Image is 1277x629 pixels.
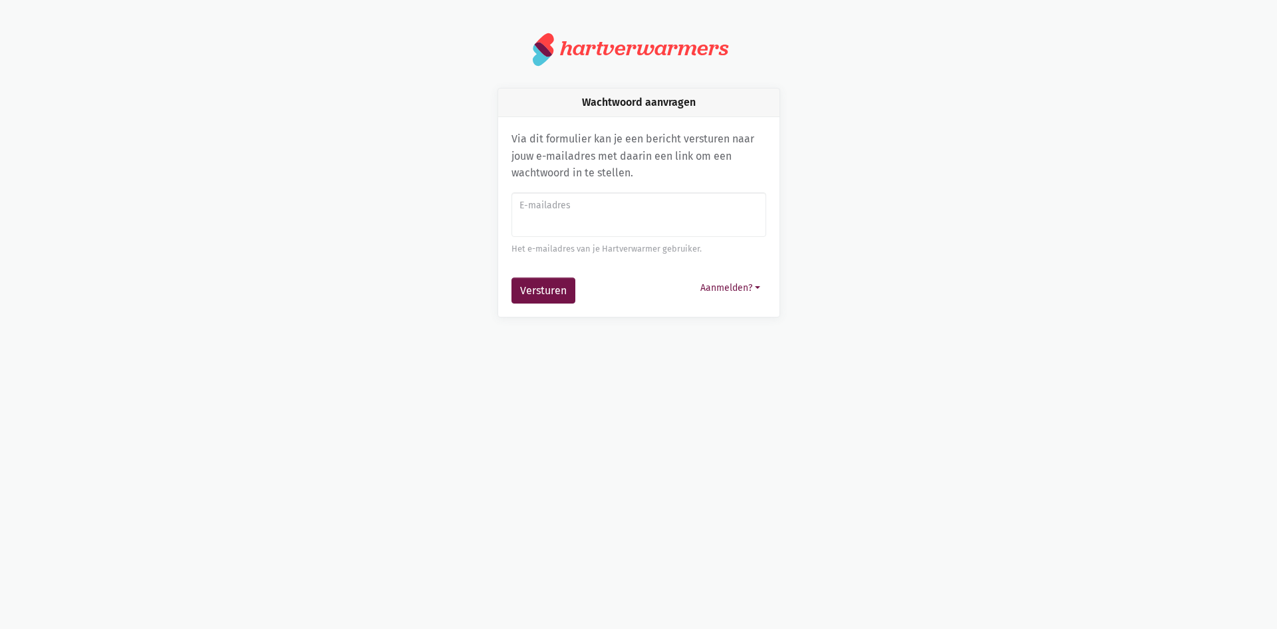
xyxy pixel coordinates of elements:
[560,36,728,61] div: hartverwarmers
[511,242,766,256] div: Het e-mailadres van je Hartverwarmer gebruiker.
[511,192,766,304] form: Wachtwoord aanvragen
[533,32,555,67] img: logo.svg
[498,89,780,117] div: Wachtwoord aanvragen
[511,278,575,304] button: Versturen
[694,278,766,298] button: Aanmelden?
[511,130,766,182] p: Via dit formulier kan je een bericht versturen naar jouw e-mailadres met daarin een link om een w...
[533,32,744,67] a: hartverwarmers
[519,198,757,213] label: E-mailadres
